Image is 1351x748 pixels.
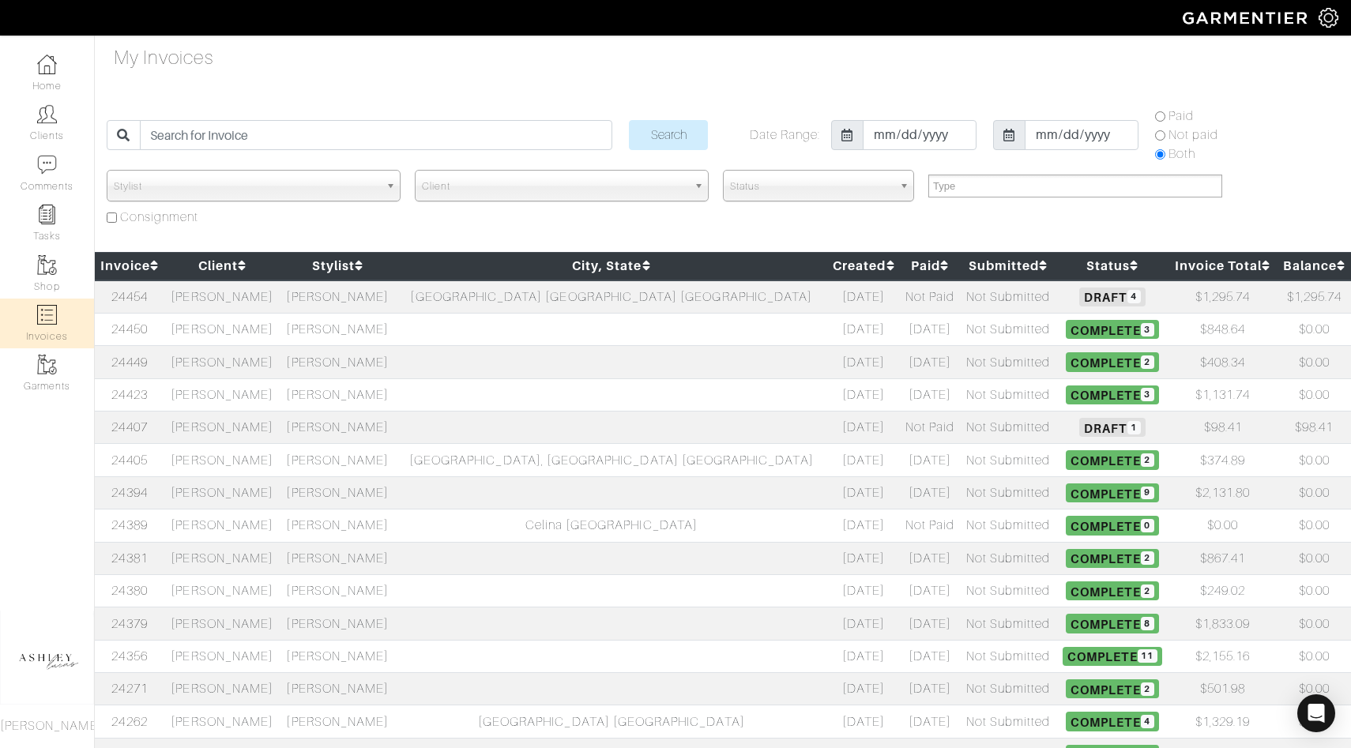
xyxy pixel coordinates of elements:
a: Client [198,258,246,273]
td: $0.00 [1278,673,1351,705]
a: 24450 [111,322,147,336]
td: [PERSON_NAME] [164,346,280,378]
td: $848.64 [1168,313,1278,345]
span: Complete [1066,549,1158,568]
a: 24454 [111,290,147,304]
td: $0.00 [1278,574,1351,607]
td: $0.00 [1278,542,1351,574]
td: $1,833.09 [1168,607,1278,640]
td: [DATE] [827,444,900,476]
td: [PERSON_NAME] [280,346,395,378]
label: Not paid [1168,126,1218,145]
td: [PERSON_NAME] [164,280,280,314]
td: [PERSON_NAME] [280,313,395,345]
span: Client [422,171,687,202]
td: [PERSON_NAME] [280,378,395,411]
td: $2,131.80 [1168,476,1278,509]
td: Not Paid [901,509,961,542]
td: $1,295.74 [1168,280,1278,314]
td: [PERSON_NAME] [164,412,280,444]
td: Not Submitted [960,705,1056,738]
td: [PERSON_NAME] [280,673,395,705]
td: [PERSON_NAME] [164,476,280,509]
td: [DATE] [827,705,900,738]
td: [DATE] [827,346,900,378]
span: Status [730,171,893,202]
td: [PERSON_NAME] [164,542,280,574]
img: orders-icon-0abe47150d42831381b5fb84f609e132dff9fe21cb692f30cb5eec754e2cba89.png [37,305,57,325]
td: [GEOGRAPHIC_DATA], [GEOGRAPHIC_DATA] [GEOGRAPHIC_DATA] [395,444,827,476]
td: [PERSON_NAME] [280,476,395,509]
span: Complete [1063,647,1162,666]
td: Not Submitted [960,509,1056,542]
span: 4 [1141,715,1154,728]
td: [PERSON_NAME] [164,640,280,672]
td: [DATE] [827,542,900,574]
a: 24423 [111,388,147,402]
label: Both [1168,145,1195,164]
span: Complete [1066,450,1158,469]
td: Not Paid [901,280,961,314]
img: garmentier-logo-header-white-b43fb05a5012e4ada735d5af1a66efaba907eab6374d6393d1fbf88cb4ef424d.png [1175,4,1319,32]
td: $374.89 [1168,444,1278,476]
img: dashboard-icon-dbcd8f5a0b271acd01030246c82b418ddd0df26cd7fceb0bd07c9910d44c42f6.png [37,55,57,74]
td: $249.02 [1168,574,1278,607]
td: [DATE] [901,542,961,574]
td: Not Submitted [960,640,1056,672]
td: [DATE] [901,640,961,672]
td: [PERSON_NAME] [164,444,280,476]
span: Complete [1066,516,1158,535]
span: Complete [1066,679,1158,698]
img: reminder-icon-8004d30b9f0a5d33ae49ab947aed9ed385cf756f9e5892f1edd6e32f2345188e.png [37,205,57,224]
a: 24379 [111,617,147,631]
td: Not Submitted [960,280,1056,314]
span: 2 [1141,453,1154,467]
a: City, State [572,258,651,273]
span: Complete [1066,352,1158,371]
a: Status [1086,258,1138,273]
td: Not Paid [901,412,961,444]
td: [DATE] [827,574,900,607]
td: [DATE] [827,640,900,672]
span: 11 [1138,649,1157,663]
td: [PERSON_NAME] [164,378,280,411]
td: Celina [GEOGRAPHIC_DATA] [395,509,827,542]
td: $0.00 [1278,476,1351,509]
td: [PERSON_NAME] [280,412,395,444]
img: gear-icon-white-bd11855cb880d31180b6d7d6211b90ccbf57a29d726f0c71d8c61bd08dd39cc2.png [1319,8,1338,28]
td: [DATE] [901,444,961,476]
td: Not Submitted [960,542,1056,574]
td: $1,295.74 [1278,280,1351,314]
img: garments-icon-b7da505a4dc4fd61783c78ac3ca0ef83fa9d6f193b1c9dc38574b1d14d53ca28.png [37,355,57,374]
span: Stylist [114,171,379,202]
td: [PERSON_NAME] [164,313,280,345]
img: garments-icon-b7da505a4dc4fd61783c78ac3ca0ef83fa9d6f193b1c9dc38574b1d14d53ca28.png [37,255,57,275]
td: [DATE] [827,509,900,542]
td: [DATE] [827,607,900,640]
a: Stylist [312,258,363,273]
td: [DATE] [827,476,900,509]
td: [PERSON_NAME] [280,705,395,738]
a: Submitted [969,258,1048,273]
td: $98.41 [1278,412,1351,444]
td: [PERSON_NAME] [164,509,280,542]
a: Paid [911,258,949,273]
td: [DATE] [827,313,900,345]
a: Invoice [100,258,159,273]
td: $0.00 [1278,640,1351,672]
td: $98.41 [1168,412,1278,444]
td: [PERSON_NAME] [280,607,395,640]
td: [DATE] [901,313,961,345]
a: Balance [1283,258,1345,273]
td: Not Submitted [960,346,1056,378]
td: [DATE] [901,673,961,705]
td: [PERSON_NAME] [280,444,395,476]
td: [DATE] [901,607,961,640]
td: Not Submitted [960,313,1056,345]
td: Not Submitted [960,378,1056,411]
td: [GEOGRAPHIC_DATA] [GEOGRAPHIC_DATA] [395,705,827,738]
span: 1 [1127,421,1141,434]
td: $501.98 [1168,673,1278,705]
span: 3 [1141,388,1154,401]
span: Complete [1066,483,1158,502]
